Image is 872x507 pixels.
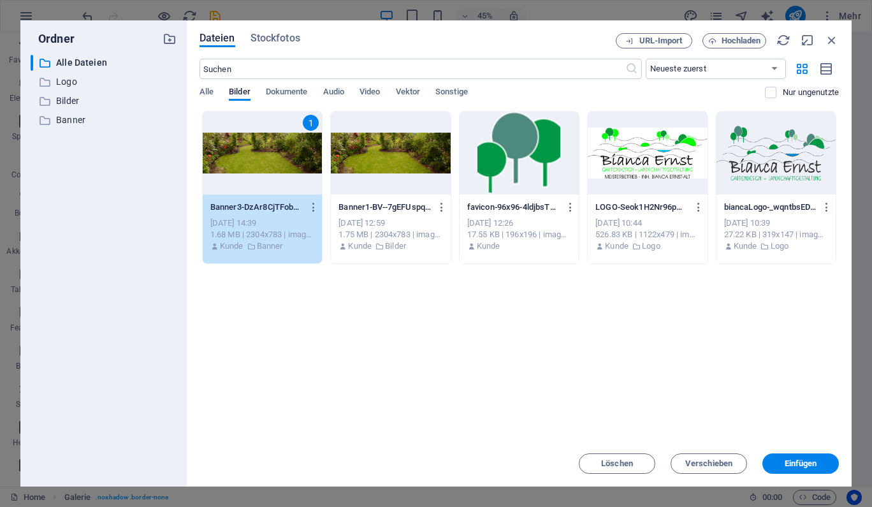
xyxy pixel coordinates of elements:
[801,33,815,47] i: Minimieren
[200,84,214,102] span: Alle
[251,31,300,46] span: Stockfotos
[762,453,839,474] button: Einfügen
[31,31,75,47] p: Ordner
[303,115,319,131] div: 1
[702,33,766,48] button: Hochladen
[338,229,442,240] div: 1.75 MB | 2304x783 | image/jpeg
[163,32,177,46] i: Neuen Ordner erstellen
[477,240,500,252] p: Kunde
[229,84,251,102] span: Bilder
[579,453,655,474] button: Löschen
[360,84,380,102] span: Video
[266,84,308,102] span: Dokumente
[396,84,421,102] span: Vektor
[467,217,571,229] div: [DATE] 12:26
[785,460,817,467] span: Einfügen
[734,240,757,252] p: Kunde
[595,229,699,240] div: 526.83 KB | 1122x479 | image/x-ms-bmp
[200,59,625,79] input: Suchen
[56,94,153,108] p: Bilder
[776,33,790,47] i: Neu laden
[56,75,153,89] p: Logo
[685,460,732,467] span: Verschieben
[671,453,747,474] button: Verschieben
[31,112,177,128] div: Banner
[348,240,372,252] p: Kunde
[616,33,692,48] button: URL-Import
[210,202,303,213] p: Banner3-DzAr8CjTFobgBMSiMOPQ4Q.jpg
[220,240,243,252] p: Kunde
[783,87,839,98] p: Zeigt nur Dateien an, die nicht auf der Website verwendet werden. Dateien, die während dieser Sit...
[595,202,688,213] p: LOGO-Seok1H2Nr96pMl1RPeLeyQ.bmp
[771,240,789,252] p: Logo
[601,460,633,467] span: Löschen
[210,217,314,229] div: [DATE] 14:39
[724,217,828,229] div: [DATE] 10:39
[200,31,235,46] span: Dateien
[639,37,683,45] span: URL-Import
[722,37,761,45] span: Hochladen
[31,55,33,71] div: ​
[724,202,817,213] p: biancaLogo-_wqntbsEDFCZhVz2rQizWA.png
[467,229,571,240] div: 17.55 KB | 196x196 | image/png
[31,74,177,90] div: Logo
[31,93,177,109] div: Bilder
[323,84,344,102] span: Audio
[595,217,699,229] div: [DATE] 10:44
[338,217,442,229] div: [DATE] 12:59
[467,202,560,213] p: favicon-96x96-4ldjbsThtk0OSsFIO0L_rw-vRTeVE_38V6E5KKyPNHoMw.png
[56,113,153,128] p: Banner
[257,240,283,252] p: Banner
[605,240,629,252] p: Kunde
[642,240,660,252] p: Logo
[724,229,828,240] div: 27.22 KB | 319x147 | image/png
[338,202,431,213] p: Banner1-BV--7gEFUspqc-LDMDCMDA.jpg
[385,240,406,252] p: Bilder
[56,55,153,70] p: Alle Dateien
[210,229,314,240] div: 1.68 MB | 2304x783 | image/jpeg
[825,33,839,47] i: Schließen
[435,84,468,102] span: Sonstige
